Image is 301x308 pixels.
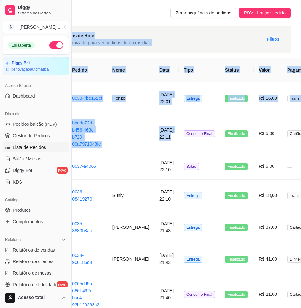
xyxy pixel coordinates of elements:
[3,245,69,255] a: Relatórios de vendas
[107,211,154,243] td: [PERSON_NAME]
[72,164,96,169] a: 0037-a4066
[3,177,69,187] a: KDS
[13,156,41,162] span: Salão / Mesas
[254,180,282,211] td: R$ 18,00
[8,24,14,30] span: N
[3,109,69,119] div: Dia a dia
[72,221,92,233] a: 0035-3880b8ac
[154,243,179,275] td: [DATE] 21:43
[72,253,92,265] a: 0034-906186d4
[107,58,154,82] th: Nome
[8,42,35,49] div: Loja aberta
[3,91,69,101] a: Dashboard
[154,153,179,180] td: [DATE] 22:10
[13,270,52,276] span: Relatório de mesas
[154,58,179,82] th: Data
[67,58,107,82] th: Pedido
[3,154,69,164] a: Salão / Mesas
[13,218,43,225] span: Complementos
[154,82,179,114] td: [DATE] 22:31
[3,142,69,152] a: Lista de Pedidos
[3,131,69,141] a: Gestor de Pedidos
[13,144,46,150] span: Lista de Pedidos
[262,34,284,44] button: Filtros
[13,133,50,139] span: Gestor de Pedidos
[254,243,282,275] td: R$ 41,00
[18,295,59,301] span: Acesso total
[72,281,101,307] a: 0065dd5a-686f-492d-bac4-93b120298c2f
[72,189,92,201] a: 0036-08419270
[239,8,291,18] button: PDV - Lançar pedido
[154,180,179,211] td: [DATE] 22:10
[12,61,30,65] article: Diggy Bot
[13,258,53,265] span: Relatório de clientes
[13,281,57,288] span: Relatório de fidelidade
[154,114,179,153] td: [DATE] 22:11
[225,192,248,199] span: Finalizado
[225,95,248,102] span: Finalizado
[254,114,282,153] td: R$ 5,00
[184,130,215,137] span: Consumo Final
[107,82,154,114] td: Henzo
[3,21,69,33] button: Select a team
[3,3,69,18] a: DiggySistema de Gestão
[254,82,282,114] td: R$ 16,00
[184,291,215,298] span: Consumo Final
[18,5,66,11] span: Diggy
[225,256,248,263] span: Finalizado
[13,167,32,174] span: Diggy Bot
[225,224,248,231] span: Finalizado
[3,256,69,267] a: Relatório de clientes
[3,205,69,215] a: Produtos
[3,195,69,205] div: Catálogo
[254,211,282,243] td: R$ 37,00
[3,290,69,305] button: Acesso total
[107,243,154,275] td: [PERSON_NAME]
[3,279,69,290] a: Relatório de fidelidadenovo
[184,192,202,199] span: Entrega
[3,217,69,227] a: Complementos
[13,93,35,99] span: Dashboard
[72,96,102,101] a: 0038-7be152cf
[107,180,154,211] td: Sunly
[184,95,202,102] span: Entrega
[170,8,236,18] button: Zerar sequência de pedidos
[13,247,55,253] span: Relatórios de vendas
[13,207,31,213] span: Produtos
[18,11,66,16] span: Sistema de Gestão
[254,153,282,180] td: R$ 5,00
[5,237,22,242] span: Relatórios
[175,9,231,16] span: Zerar sequência de pedidos
[244,9,286,16] span: PDV - Lançar pedido
[154,211,179,243] td: [DATE] 21:43
[184,163,199,170] span: Salão
[11,67,49,72] article: Renovação automática
[3,81,69,91] div: Acesso Rápido
[184,256,202,263] span: Entrega
[72,120,101,147] a: bdeda72d-b456-463c-b729-09a7971048fe
[49,41,63,49] button: Alterar Status
[225,291,248,298] span: Finalizado
[17,39,151,46] span: Selecione um período customizado para ver pedidos de outros dias
[3,268,69,278] a: Relatório de mesas
[17,33,94,38] strong: Você está vendo os pedidos de Hoje
[184,224,202,231] span: Entrega
[267,36,279,43] span: Filtros
[3,165,69,175] a: Diggy Botnovo
[225,130,248,137] span: Finalizado
[179,58,220,82] th: Tipo
[13,121,57,127] span: Pedidos balcão (PDV)
[20,24,60,30] div: [PERSON_NAME] ...
[13,179,22,185] span: KDS
[3,119,69,129] button: Pedidos balcão (PDV)
[225,163,248,170] span: Finalizado
[254,58,282,82] th: Valor
[3,57,69,75] a: Diggy BotRenovaçãoautomática
[220,58,254,82] th: Status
